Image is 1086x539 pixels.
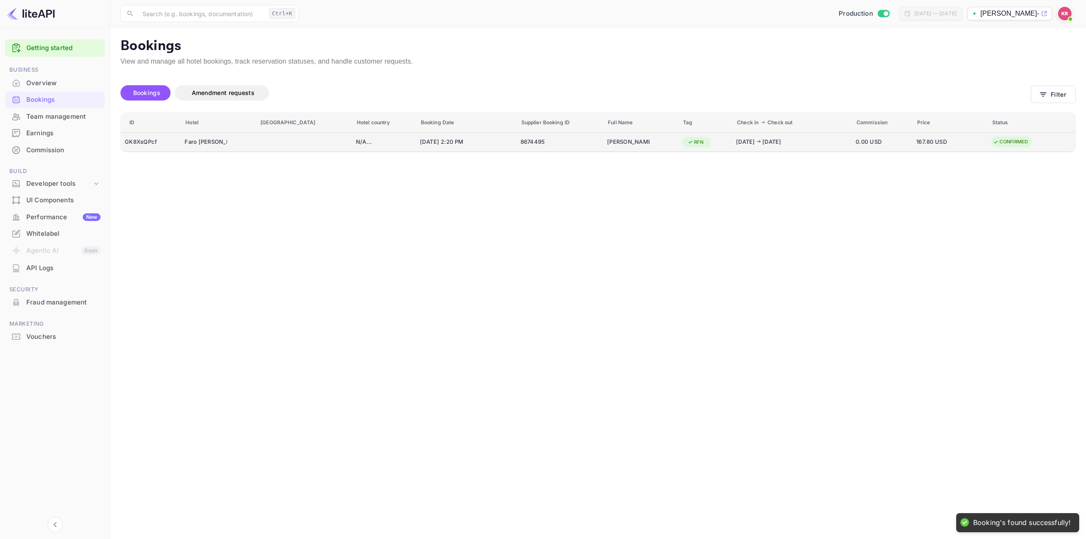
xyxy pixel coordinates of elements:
[48,517,63,532] button: Collapse navigation
[5,329,105,345] div: Vouchers
[26,332,101,342] div: Vouchers
[5,176,105,191] div: Developer tools
[5,92,105,108] div: Bookings
[856,137,909,147] span: 0.00 USD
[26,145,101,155] div: Commission
[120,38,1076,55] p: Bookings
[356,138,412,146] div: N/A ...
[420,137,479,147] span: [DATE] 2:20 PM
[185,135,227,149] div: Faro Blanco Resort & Yacht Club
[26,298,101,307] div: Fraud management
[5,109,105,125] div: Team management
[912,113,988,133] th: Price
[416,113,517,133] th: Booking Date
[192,89,255,96] span: Amendment requests
[1058,7,1072,20] img: Kobus Roux
[26,229,101,239] div: Whitelabel
[121,113,181,133] th: ID
[603,113,678,133] th: Full Name
[852,113,912,133] th: Commission
[682,137,709,148] div: RFN
[5,75,105,92] div: Overview
[5,75,105,91] a: Overview
[5,260,105,276] div: API Logs
[356,135,412,149] div: N/A
[5,319,105,329] span: Marketing
[5,209,105,225] a: PerformanceNew
[7,7,55,20] img: LiteAPI logo
[5,192,105,208] a: UI Components
[5,260,105,276] a: API Logs
[137,5,266,22] input: Search (e.g. bookings, documentation)
[120,85,1031,101] div: account-settings tabs
[607,135,649,149] div: Belinda-Jean Baard
[26,212,101,222] div: Performance
[5,125,105,142] div: Earnings
[5,226,105,242] div: Whitelabel
[678,113,732,133] th: Tag
[988,113,1075,133] th: Status
[121,113,1075,152] table: booking table
[5,329,105,344] a: Vouchers
[5,192,105,209] div: UI Components
[517,113,604,133] th: Supplier Booking ID
[5,294,105,311] div: Fraud management
[125,135,177,149] div: GK8XsQPcf
[5,285,105,294] span: Security
[26,78,101,88] div: Overview
[352,113,416,133] th: Hotel country
[181,113,256,133] th: Hotel
[26,43,101,53] a: Getting started
[26,95,101,105] div: Bookings
[914,10,957,17] div: [DATE] — [DATE]
[5,142,105,158] a: Commission
[26,179,92,189] div: Developer tools
[120,56,1076,67] p: View and manage all hotel bookings, track reservation statuses, and handle customer requests.
[5,39,105,57] div: Getting started
[916,137,959,147] span: 167.80 USD
[988,137,1033,147] div: CONFIRMED
[256,113,352,133] th: [GEOGRAPHIC_DATA]
[5,294,105,310] a: Fraud management
[269,8,295,19] div: Ctrl+K
[133,89,160,96] span: Bookings
[5,109,105,124] a: Team management
[5,142,105,159] div: Commission
[5,92,105,107] a: Bookings
[5,209,105,226] div: PerformanceNew
[839,9,873,19] span: Production
[973,518,1071,527] div: Booking's found successfully!
[980,8,1039,19] p: [PERSON_NAME]-unbrg.[PERSON_NAME]...
[521,135,600,149] div: 8674495
[26,128,101,138] div: Earnings
[26,195,101,205] div: UI Components
[5,125,105,141] a: Earnings
[736,138,808,146] div: [DATE] [DATE]
[737,117,847,128] span: Check in Check out
[5,167,105,176] span: Build
[5,226,105,241] a: Whitelabel
[26,263,101,273] div: API Logs
[26,112,101,122] div: Team management
[1031,86,1076,103] button: Filter
[5,65,105,75] span: Business
[83,213,101,221] div: New
[835,9,893,19] div: Switch to Sandbox mode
